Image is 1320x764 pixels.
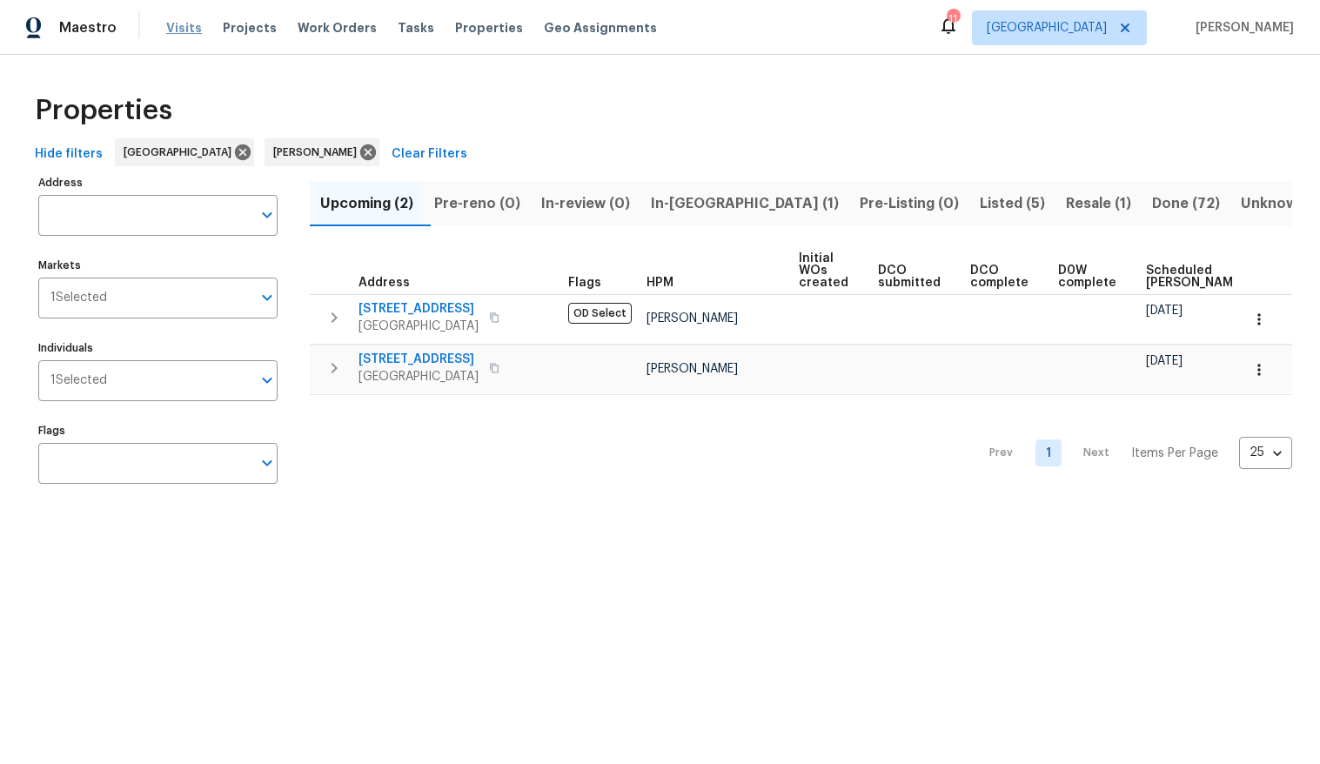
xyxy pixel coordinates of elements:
button: Hide filters [28,138,110,171]
span: Geo Assignments [544,19,657,37]
div: 25 [1239,430,1292,475]
span: [GEOGRAPHIC_DATA] [987,19,1107,37]
span: Work Orders [298,19,377,37]
span: Hide filters [35,144,103,165]
span: [DATE] [1146,355,1183,367]
nav: Pagination Navigation [973,405,1292,501]
span: [STREET_ADDRESS] [358,300,479,318]
span: Properties [35,102,172,119]
button: Clear Filters [385,138,474,171]
button: Open [255,368,279,392]
label: Address [38,178,278,188]
span: 1 Selected [50,373,107,388]
span: In-review (0) [541,191,630,216]
span: Upcoming (2) [320,191,413,216]
span: Scheduled [PERSON_NAME] [1146,265,1244,289]
span: Tasks [398,22,434,34]
span: [GEOGRAPHIC_DATA] [358,318,479,335]
button: Open [255,285,279,310]
span: [PERSON_NAME] [1189,19,1294,37]
button: Open [255,203,279,227]
span: DCO complete [970,265,1029,289]
span: Initial WOs created [799,252,848,289]
span: Maestro [59,19,117,37]
span: [GEOGRAPHIC_DATA] [358,368,479,385]
div: [PERSON_NAME] [265,138,379,166]
button: Open [255,451,279,475]
div: 11 [947,10,959,28]
span: [GEOGRAPHIC_DATA] [124,144,238,161]
span: [PERSON_NAME] [273,144,364,161]
p: Items Per Page [1131,445,1218,462]
span: Projects [223,19,277,37]
div: [GEOGRAPHIC_DATA] [115,138,254,166]
span: Done (72) [1152,191,1220,216]
span: Address [358,277,410,289]
span: [DATE] [1146,305,1183,317]
span: OD Select [568,303,632,324]
a: Goto page 1 [1035,439,1062,466]
span: Visits [166,19,202,37]
span: D0W complete [1058,265,1116,289]
span: Pre-Listing (0) [860,191,959,216]
span: Properties [455,19,523,37]
span: Clear Filters [392,144,467,165]
span: DCO submitted [878,265,941,289]
span: Listed (5) [980,191,1045,216]
label: Flags [38,426,278,436]
label: Individuals [38,343,278,353]
label: Markets [38,260,278,271]
span: [STREET_ADDRESS] [358,351,479,368]
span: [PERSON_NAME] [647,363,738,375]
span: HPM [647,277,673,289]
span: Flags [568,277,601,289]
span: 1 Selected [50,291,107,305]
span: Pre-reno (0) [434,191,520,216]
span: [PERSON_NAME] [647,312,738,325]
span: In-[GEOGRAPHIC_DATA] (1) [651,191,839,216]
span: Resale (1) [1066,191,1131,216]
